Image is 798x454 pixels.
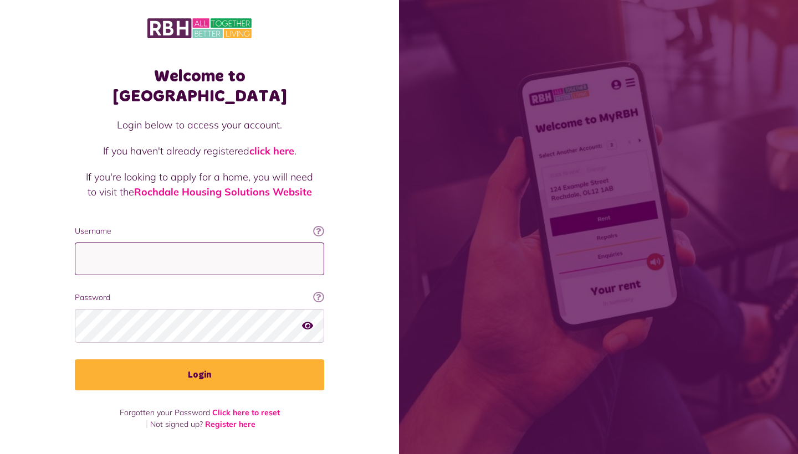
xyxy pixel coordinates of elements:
a: Register here [205,419,255,429]
a: click here [249,145,294,157]
a: Click here to reset [212,407,280,417]
button: Login [75,359,324,390]
h1: Welcome to [GEOGRAPHIC_DATA] [75,66,324,106]
label: Password [75,292,324,303]
img: MyRBH [147,17,252,40]
p: If you haven't already registered . [86,143,313,158]
label: Username [75,225,324,237]
span: Not signed up? [150,419,203,429]
a: Rochdale Housing Solutions Website [134,185,312,198]
p: Login below to access your account. [86,117,313,132]
p: If you're looking to apply for a home, you will need to visit the [86,169,313,199]
span: Forgotten your Password [120,407,210,417]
